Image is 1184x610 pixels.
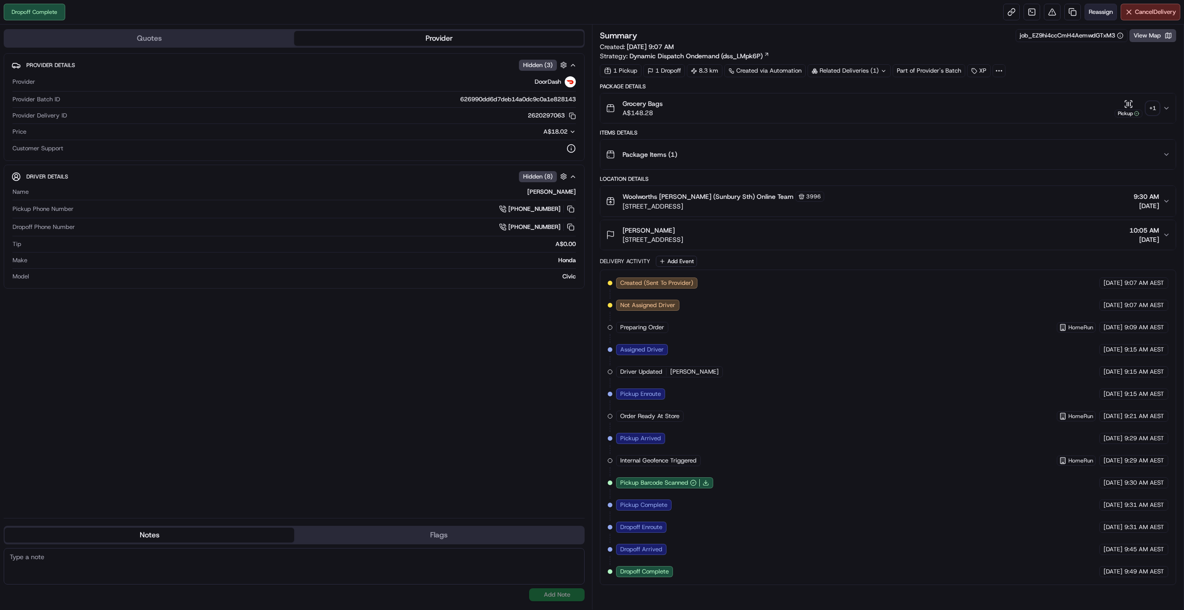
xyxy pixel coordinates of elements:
[1129,29,1176,42] button: View Map
[1124,323,1164,332] span: 9:09 AM AEST
[600,64,641,77] div: 1 Pickup
[600,83,1176,90] div: Package Details
[1020,31,1123,40] button: job_EZ9hi4ccCmH4AemwdGTxM3
[620,545,662,554] span: Dropoff Arrived
[1124,567,1164,576] span: 9:49 AM AEST
[623,235,683,244] span: [STREET_ADDRESS]
[1124,412,1164,420] span: 9:21 AM AEST
[12,169,577,184] button: Driver DetailsHidden (8)
[33,272,576,281] div: Civic
[629,51,763,61] span: Dynamic Dispatch Ondemand (dss_LMpk6P)
[623,99,663,108] span: Grocery Bags
[12,240,21,248] span: Tip
[1068,413,1093,420] span: HomeRun
[1134,201,1159,210] span: [DATE]
[1124,368,1164,376] span: 9:15 AM AEST
[1124,479,1164,487] span: 9:30 AM AEST
[1134,192,1159,201] span: 9:30 AM
[508,223,561,231] span: [PHONE_NUMBER]
[1104,368,1122,376] span: [DATE]
[1129,226,1159,235] span: 10:05 AM
[12,256,27,265] span: Make
[12,111,67,120] span: Provider Delivery ID
[1135,8,1176,16] span: Cancel Delivery
[1124,545,1164,554] span: 9:45 AM AEST
[1104,301,1122,309] span: [DATE]
[5,31,294,46] button: Quotes
[656,256,697,267] button: Add Event
[1104,323,1122,332] span: [DATE]
[600,129,1176,136] div: Items Details
[620,279,693,287] span: Created (Sent To Provider)
[620,323,664,332] span: Preparing Order
[1146,102,1159,115] div: + 1
[620,345,664,354] span: Assigned Driver
[1104,412,1122,420] span: [DATE]
[32,188,576,196] div: [PERSON_NAME]
[1124,301,1164,309] span: 9:07 AM AEST
[508,205,561,213] span: [PHONE_NUMBER]
[12,223,75,231] span: Dropoff Phone Number
[460,95,576,104] span: 626990dd6d7deb14a0dc9c0a1e828143
[26,62,75,69] span: Provider Details
[620,523,662,531] span: Dropoff Enroute
[12,272,29,281] span: Model
[1104,279,1122,287] span: [DATE]
[623,192,794,201] span: Woolworths [PERSON_NAME] (Sunbury Sth) Online Team
[499,222,576,232] a: [PHONE_NUMBER]
[1085,4,1117,20] button: Reassign
[620,301,675,309] span: Not Assigned Driver
[1124,345,1164,354] span: 9:15 AM AEST
[12,128,26,136] span: Price
[519,171,569,182] button: Hidden (8)
[1124,279,1164,287] span: 9:07 AM AEST
[5,528,294,542] button: Notes
[12,78,35,86] span: Provider
[670,368,719,376] span: [PERSON_NAME]
[565,76,576,87] img: doordash_logo_v2.png
[620,479,688,487] span: Pickup Barcode Scanned
[12,144,63,153] span: Customer Support
[600,220,1176,250] button: [PERSON_NAME][STREET_ADDRESS]10:05 AM[DATE]
[12,188,29,196] span: Name
[1115,110,1142,117] div: Pickup
[1104,345,1122,354] span: [DATE]
[26,173,68,180] span: Driver Details
[528,111,576,120] button: 2620297063
[620,368,662,376] span: Driver Updated
[1059,457,1093,464] button: HomeRun
[623,150,677,159] span: Package Items ( 1 )
[494,128,576,136] button: A$18.02
[687,64,722,77] div: 8.3 km
[806,193,821,200] span: 3996
[1121,4,1180,20] button: CancelDelivery
[1115,99,1142,117] button: Pickup
[967,64,991,77] div: XP
[623,108,663,117] span: A$148.28
[1104,434,1122,443] span: [DATE]
[623,226,675,235] span: [PERSON_NAME]
[620,479,697,487] button: Pickup Barcode Scanned
[543,128,567,136] span: A$18.02
[620,390,661,398] span: Pickup Enroute
[1124,390,1164,398] span: 9:15 AM AEST
[808,64,891,77] div: Related Deliveries (1)
[1124,523,1164,531] span: 9:31 AM AEST
[643,64,685,77] div: 1 Dropoff
[600,42,674,51] span: Created:
[600,186,1176,216] button: Woolworths [PERSON_NAME] (Sunbury Sth) Online Team3996[STREET_ADDRESS]9:30 AM[DATE]
[600,258,650,265] div: Delivery Activity
[600,31,637,40] h3: Summary
[1115,99,1159,117] button: Pickup+1
[620,412,679,420] span: Order Ready At Store
[31,256,576,265] div: Honda
[25,240,576,248] div: A$0.00
[499,204,576,214] a: [PHONE_NUMBER]
[1068,324,1093,331] span: HomeRun
[629,51,770,61] a: Dynamic Dispatch Ondemand (dss_LMpk6P)
[1104,567,1122,576] span: [DATE]
[1129,235,1159,244] span: [DATE]
[620,456,697,465] span: Internal Geofence Triggered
